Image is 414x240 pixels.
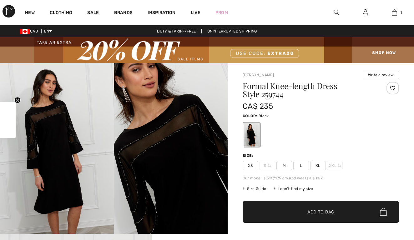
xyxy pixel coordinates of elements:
[327,161,343,170] span: XXL
[243,82,373,98] h1: Formal Knee-length Dress Style 259744
[191,9,200,16] a: Live
[3,5,15,17] img: 1ère Avenue
[243,175,399,181] div: Our model is 5'9"/175 cm and wears a size 6.
[20,29,40,33] span: CAD
[243,161,258,170] span: XS
[334,9,339,16] img: search the website
[338,164,341,167] img: ring-m.svg
[215,9,228,16] a: Prom
[259,114,269,118] span: Black
[307,208,334,215] span: Add to Bag
[14,97,21,103] button: Close teaser
[243,201,399,223] button: Add to Bag
[87,10,99,17] a: Sale
[268,164,271,167] img: ring-m.svg
[243,186,266,192] span: Size Guide
[244,123,260,147] div: Black
[44,29,52,33] span: EN
[363,71,399,79] button: Write a review
[50,10,72,17] a: Clothing
[25,10,35,17] a: New
[310,161,326,170] span: XL
[243,102,273,111] span: CA$ 235
[260,161,275,170] span: S
[274,186,313,192] div: I can't find my size
[276,161,292,170] span: M
[380,9,409,16] a: 1
[363,9,368,16] img: My Info
[380,208,387,216] img: Bag.svg
[243,114,257,118] span: Color:
[243,73,274,77] a: [PERSON_NAME]
[114,10,133,17] a: Brands
[293,161,309,170] span: L
[400,10,402,15] span: 1
[392,9,397,16] img: My Bag
[148,10,175,17] span: Inspiration
[114,63,228,234] img: Formal Knee-Length Dress Style 259744. 2
[20,29,30,34] img: Canadian Dollar
[358,9,373,17] a: Sign In
[243,153,255,158] div: Size:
